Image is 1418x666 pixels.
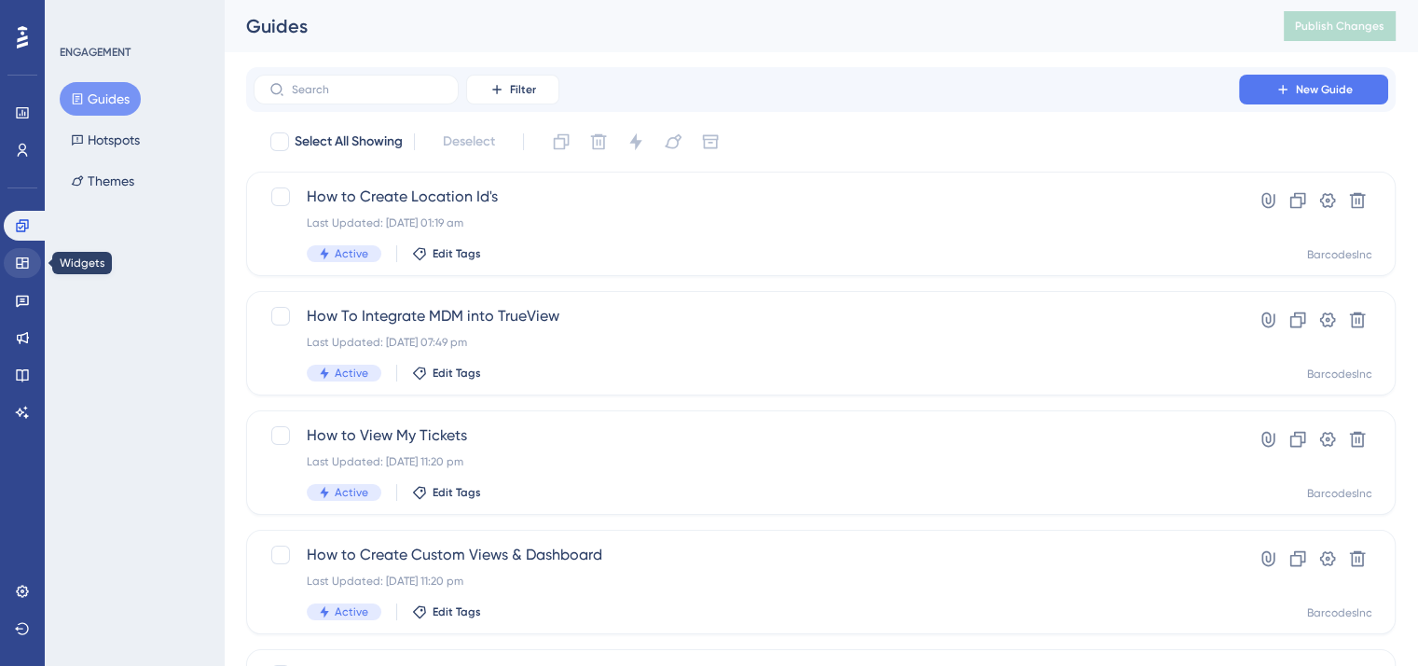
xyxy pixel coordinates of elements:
[60,123,151,157] button: Hotspots
[433,604,481,619] span: Edit Tags
[1295,19,1384,34] span: Publish Changes
[307,424,1186,447] span: How to View My Tickets
[433,366,481,381] span: Edit Tags
[433,246,481,261] span: Edit Tags
[1307,367,1372,382] div: BarcodesInc
[426,125,512,159] button: Deselect
[307,186,1186,208] span: How to Create Location Id's
[335,604,368,619] span: Active
[510,82,536,97] span: Filter
[1307,247,1372,262] div: BarcodesInc
[307,215,1186,230] div: Last Updated: [DATE] 01:19 am
[412,246,481,261] button: Edit Tags
[307,454,1186,469] div: Last Updated: [DATE] 11:20 pm
[307,305,1186,327] span: How To Integrate MDM into TrueView
[335,485,368,500] span: Active
[335,246,368,261] span: Active
[433,485,481,500] span: Edit Tags
[335,366,368,381] span: Active
[1307,605,1372,620] div: BarcodesInc
[60,82,141,116] button: Guides
[1296,82,1353,97] span: New Guide
[412,366,481,381] button: Edit Tags
[60,164,145,198] button: Themes
[443,131,495,153] span: Deselect
[1239,75,1388,104] button: New Guide
[1284,11,1396,41] button: Publish Changes
[412,485,481,500] button: Edit Tags
[292,83,443,96] input: Search
[1307,486,1372,501] div: BarcodesInc
[295,131,403,153] span: Select All Showing
[412,604,481,619] button: Edit Tags
[60,45,131,60] div: ENGAGEMENT
[246,13,1237,39] div: Guides
[307,335,1186,350] div: Last Updated: [DATE] 07:49 pm
[307,544,1186,566] span: How to Create Custom Views & Dashboard
[466,75,559,104] button: Filter
[307,574,1186,589] div: Last Updated: [DATE] 11:20 pm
